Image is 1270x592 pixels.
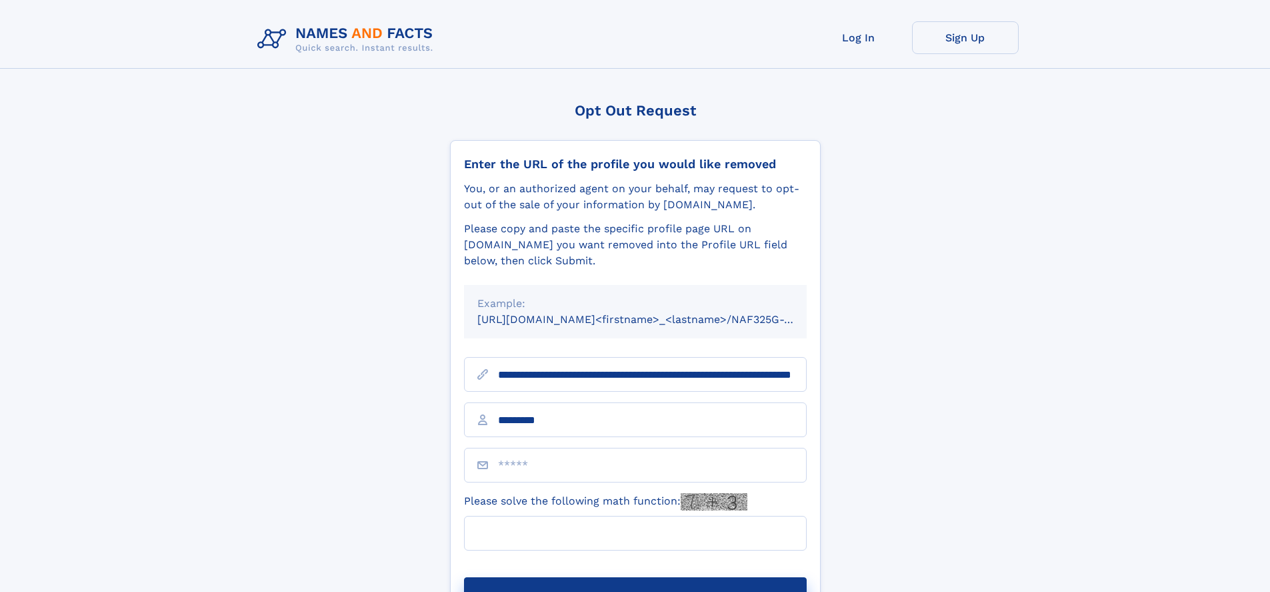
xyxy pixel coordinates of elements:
div: Please copy and paste the specific profile page URL on [DOMAIN_NAME] you want removed into the Pr... [464,221,807,269]
div: Enter the URL of the profile you would like removed [464,157,807,172]
a: Log In [805,21,912,54]
a: Sign Up [912,21,1019,54]
small: [URL][DOMAIN_NAME]<firstname>_<lastname>/NAF325G-xxxxxxxx [477,313,832,326]
div: Example: [477,296,793,312]
label: Please solve the following math function: [464,493,747,511]
img: Logo Names and Facts [252,21,444,57]
div: You, or an authorized agent on your behalf, may request to opt-out of the sale of your informatio... [464,181,807,213]
div: Opt Out Request [450,102,821,119]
